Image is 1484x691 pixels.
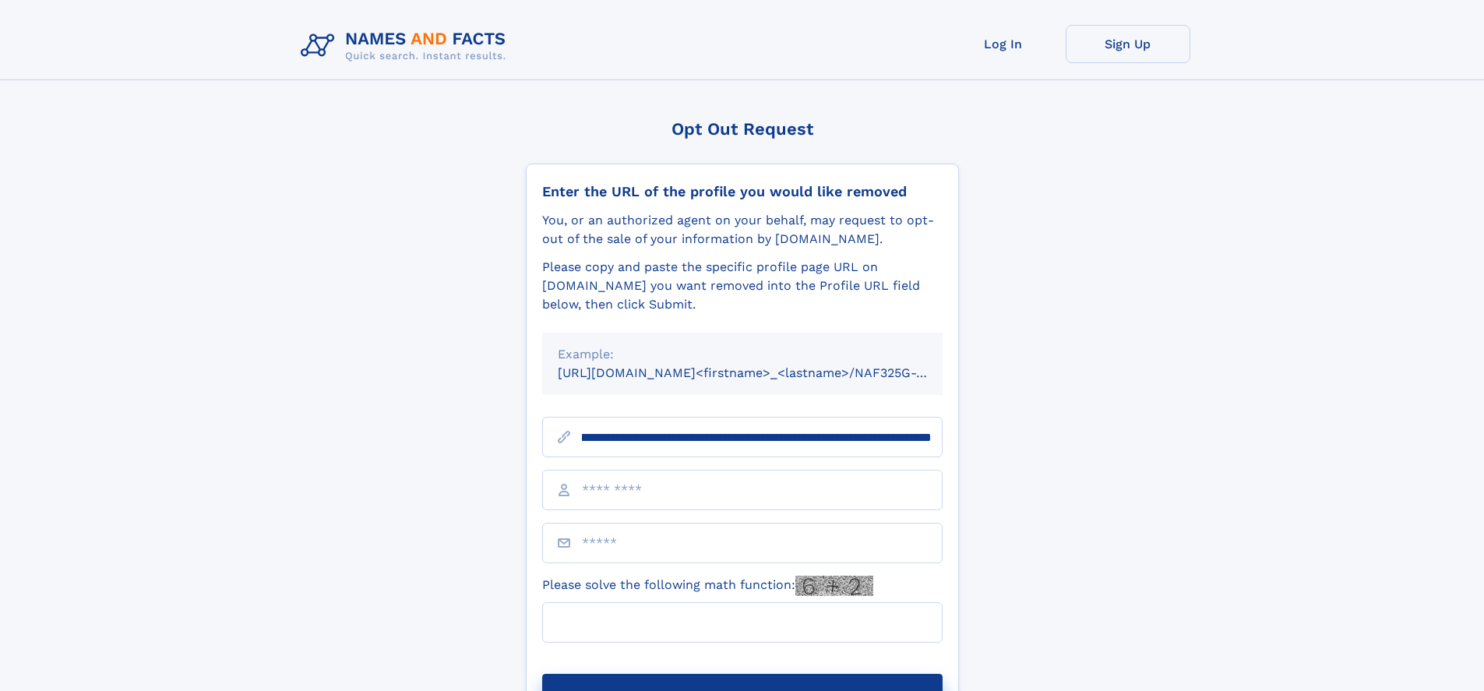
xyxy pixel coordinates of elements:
[558,365,972,380] small: [URL][DOMAIN_NAME]<firstname>_<lastname>/NAF325G-xxxxxxxx
[558,345,927,364] div: Example:
[294,25,519,67] img: Logo Names and Facts
[526,119,959,139] div: Opt Out Request
[542,183,943,200] div: Enter the URL of the profile you would like removed
[542,258,943,314] div: Please copy and paste the specific profile page URL on [DOMAIN_NAME] you want removed into the Pr...
[1066,25,1190,63] a: Sign Up
[941,25,1066,63] a: Log In
[542,576,873,596] label: Please solve the following math function:
[542,211,943,249] div: You, or an authorized agent on your behalf, may request to opt-out of the sale of your informatio...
